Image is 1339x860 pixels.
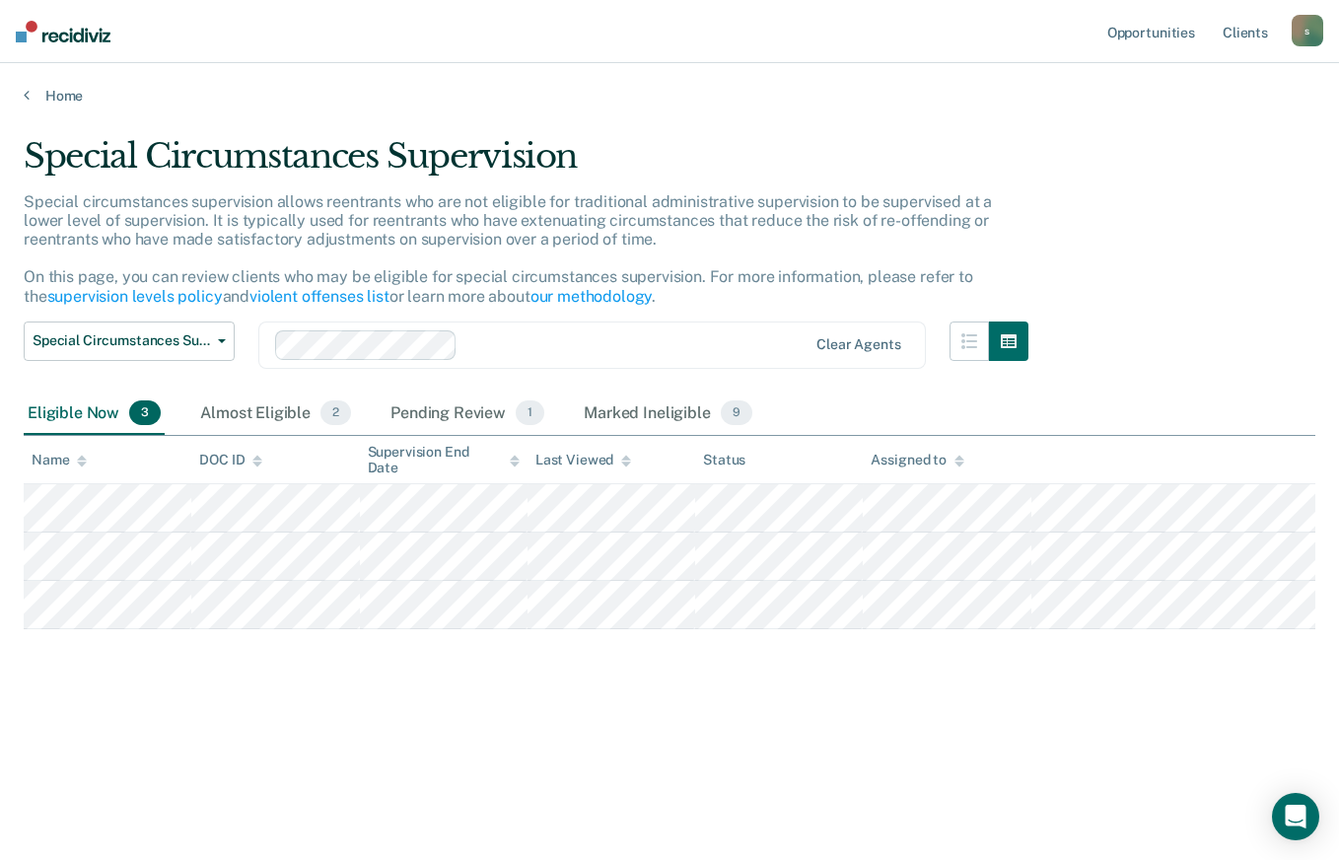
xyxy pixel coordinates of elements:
span: 3 [129,400,161,426]
div: Clear agents [816,336,900,353]
a: supervision levels policy [47,287,223,306]
span: 1 [516,400,544,426]
p: Special circumstances supervision allows reentrants who are not eligible for traditional administ... [24,192,992,306]
div: DOC ID [199,452,262,468]
div: Supervision End Date [368,444,520,477]
span: 9 [721,400,752,426]
button: s [1292,15,1323,46]
div: Special Circumstances Supervision [24,136,1028,192]
a: Home [24,87,1315,105]
div: Open Intercom Messenger [1272,793,1319,840]
span: Special Circumstances Supervision [33,332,210,349]
a: violent offenses list [249,287,389,306]
div: Almost Eligible2 [196,393,355,436]
img: Recidiviz [16,21,110,42]
a: our methodology [530,287,653,306]
div: Assigned to [871,452,963,468]
div: Marked Ineligible9 [580,393,756,436]
div: Pending Review1 [387,393,548,436]
div: Eligible Now3 [24,393,165,436]
span: 2 [320,400,351,426]
button: Special Circumstances Supervision [24,322,235,361]
div: Last Viewed [535,452,631,468]
div: Name [32,452,87,468]
div: Status [703,452,745,468]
